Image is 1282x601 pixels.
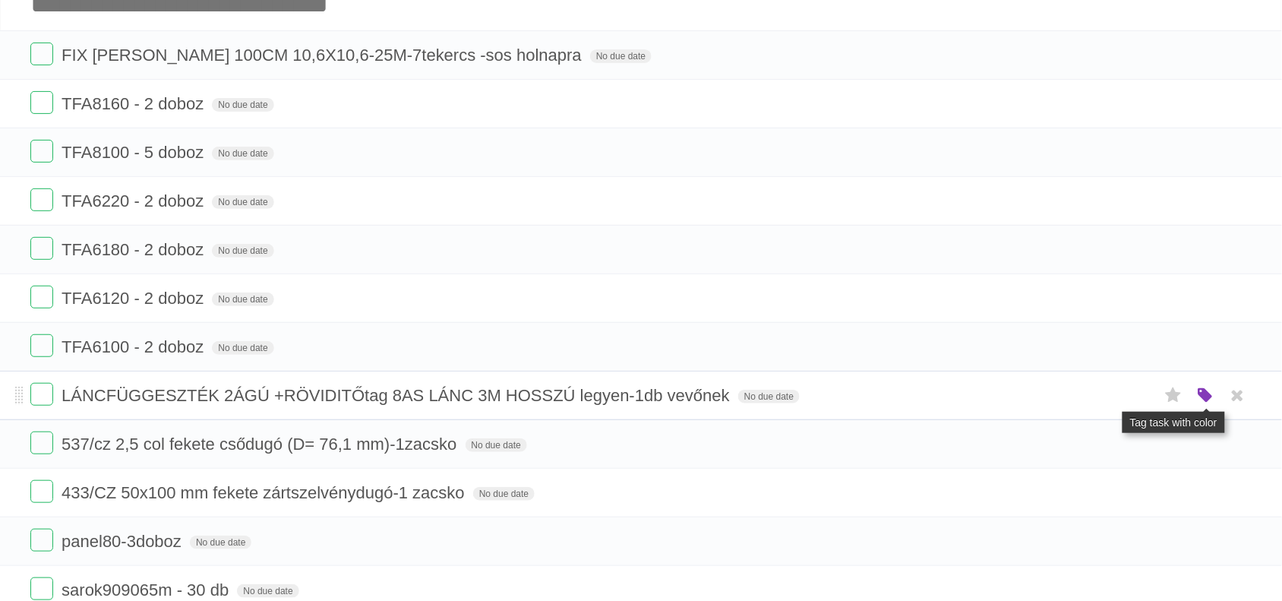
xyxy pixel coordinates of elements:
span: No due date [237,584,298,598]
label: Done [30,286,53,308]
span: panel80-3doboz [62,532,185,551]
label: Done [30,140,53,163]
span: sarok909065m - 30 db [62,580,232,599]
span: No due date [212,195,273,209]
span: No due date [212,244,273,258]
span: 433/CZ 50x100 mm fekete zártszelvénydugó-1 zacsko [62,483,469,502]
span: No due date [190,536,251,549]
label: Done [30,237,53,260]
label: Done [30,43,53,65]
span: TFA6180 - 2 doboz [62,240,207,259]
label: Done [30,334,53,357]
span: No due date [466,438,527,452]
label: Star task [1159,383,1188,408]
span: FIX [PERSON_NAME] 100CM 10,6X10,6-25M-7tekercs -sos holnapra [62,46,586,65]
label: Done [30,383,53,406]
span: TFA8100 - 5 doboz [62,143,207,162]
span: TFA8160 - 2 doboz [62,94,207,113]
span: TFA6220 - 2 doboz [62,191,207,210]
label: Done [30,188,53,211]
span: No due date [212,293,273,306]
span: No due date [212,147,273,160]
span: TFA6120 - 2 doboz [62,289,207,308]
span: TFA6100 - 2 doboz [62,337,207,356]
span: LÁNCFÜGGESZTÉK 2ÁGÚ +RÖVIDITŐtag 8AS LÁNC 3M HOSSZÚ legyen-1db vevőnek [62,386,734,405]
span: No due date [473,487,535,501]
label: Done [30,91,53,114]
span: No due date [590,49,652,63]
span: No due date [212,98,273,112]
label: Done [30,577,53,600]
label: Done [30,529,53,552]
label: Done [30,432,53,454]
span: 537/cz 2,5 col fekete csődugó (D= 76,1 mm)-1zacsko [62,435,460,454]
span: No due date [738,390,800,403]
span: No due date [212,341,273,355]
label: Done [30,480,53,503]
